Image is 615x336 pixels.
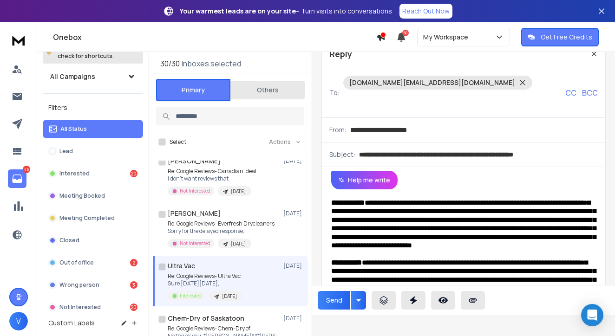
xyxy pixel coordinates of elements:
p: Closed [59,237,79,244]
div: 3 [130,281,137,289]
p: Get Free Credits [541,32,592,42]
p: Not Interested [180,187,210,194]
div: 2 [130,259,137,266]
p: 45 [23,166,30,173]
h1: Chem-Dry of Saskatoon [168,314,244,323]
p: To: [329,88,340,97]
h3: Filters [43,101,143,114]
p: [DATE] [222,293,237,300]
button: Primary [156,79,230,101]
button: Help me write [331,171,398,189]
p: My Workspace [423,32,472,42]
p: BCC [582,87,598,98]
button: All Status [43,120,143,138]
button: Closed [43,231,143,250]
p: I don’t want reviews that [168,175,256,182]
h3: Inboxes selected [182,58,241,69]
label: Select [170,138,186,146]
button: Lead [43,142,143,161]
p: [DATE] [283,210,304,217]
p: CC [565,87,576,98]
p: All Status [60,125,87,133]
span: 30 / 30 [160,58,180,69]
p: Subject: [329,150,355,159]
p: Interested [59,170,90,177]
strong: Your warmest leads are on your site [180,6,296,15]
p: Interested [180,292,202,299]
h1: [PERSON_NAME] [168,209,221,218]
button: Not Interested20 [43,298,143,317]
h1: All Campaigns [50,72,95,81]
div: 20 [130,170,137,177]
button: Interested20 [43,164,143,183]
img: logo [9,32,28,49]
h1: Ultra Vac [168,261,195,271]
p: Lead [59,148,73,155]
button: Out of office2 [43,253,143,272]
a: 45 [8,169,26,188]
button: V [9,312,28,330]
h3: Custom Labels [48,318,95,328]
button: Get Free Credits [521,28,599,46]
button: Send [318,291,350,310]
p: [DATE] [231,240,246,247]
p: Re: Google Reviews- Chem-Dry of [168,325,279,332]
button: Meeting Completed [43,209,143,227]
p: Re: Google Reviews- Canadian Ideal [168,168,256,175]
p: – Turn visits into conversations [180,6,392,16]
p: Re: Google Reviews- Ultra Vac [168,272,242,280]
p: [DATE] [231,188,246,195]
button: Wrong person3 [43,276,143,294]
div: Open Intercom Messenger [581,304,603,326]
p: Reply [329,47,352,60]
p: Re: Google Reviews- Everfresh Drycleaners [168,220,275,227]
p: Sure [DATE][DATE], [168,280,242,287]
span: 50 [402,30,409,36]
p: Sorry for the delayed response, [168,227,275,235]
p: Reach Out Now [402,6,450,16]
p: [DATE] [283,262,304,270]
h1: [PERSON_NAME] [168,156,221,166]
p: [DATE] [283,157,304,165]
p: Meeting Completed [59,214,115,222]
button: All Campaigns [43,67,143,86]
p: Not Interested [59,304,101,311]
p: From: [329,125,347,135]
p: Meeting Booked [59,192,105,200]
div: 20 [130,304,137,311]
p: Out of office [59,259,94,266]
p: [DATE] [283,315,304,322]
p: Not Interested [180,240,210,247]
p: [DOMAIN_NAME][EMAIL_ADDRESS][DOMAIN_NAME] [349,78,515,87]
button: Others [230,80,305,100]
a: Reach Out Now [399,4,452,19]
button: Meeting Booked [43,187,143,205]
p: Wrong person [59,281,99,289]
h1: Onebox [53,32,376,43]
